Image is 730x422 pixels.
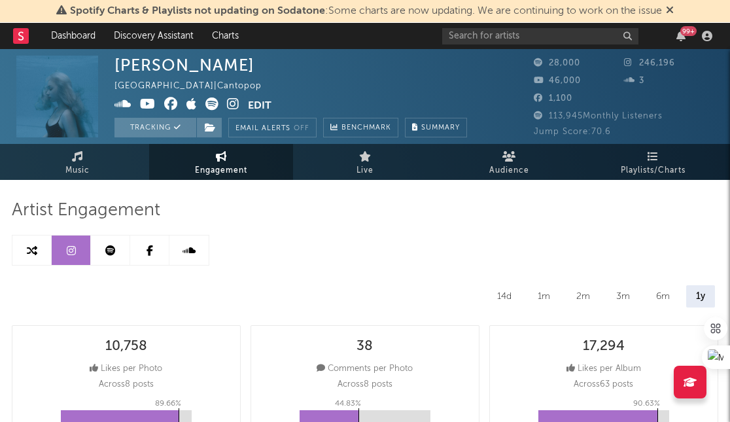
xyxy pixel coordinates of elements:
p: 44.83 % [335,396,361,412]
span: Spotify Charts & Playlists not updating on Sodatone [70,6,325,16]
button: Summary [405,118,467,137]
div: 17,294 [583,339,625,355]
button: 99+ [676,31,686,41]
div: 1m [528,285,560,308]
span: Live [356,163,374,179]
div: 10,758 [105,339,147,355]
span: 3 [624,77,644,85]
p: 90.63 % [633,396,660,412]
span: 1,100 [534,94,572,103]
div: [PERSON_NAME] [114,56,254,75]
p: Across 8 posts [99,377,154,393]
span: 113,945 Monthly Listeners [534,112,663,120]
span: Playlists/Charts [621,163,686,179]
span: Audience [489,163,529,179]
div: 6m [646,285,680,308]
span: : Some charts are now updating. We are continuing to work on the issue [70,6,662,16]
input: Search for artists [442,28,638,44]
span: 246,196 [624,59,675,67]
div: Likes per Photo [90,361,162,377]
a: Music [5,144,149,180]
span: Summary [421,124,460,132]
a: Live [293,144,437,180]
button: Email AlertsOff [228,118,317,137]
a: Dashboard [42,23,105,49]
a: Discovery Assistant [105,23,203,49]
div: 1y [686,285,715,308]
span: Engagement [195,163,247,179]
span: 46,000 [534,77,581,85]
span: Music [65,163,90,179]
a: Engagement [149,144,293,180]
div: [GEOGRAPHIC_DATA] | Cantopop [114,79,277,94]
div: 38 [356,339,373,355]
a: Charts [203,23,248,49]
span: 28,000 [534,59,580,67]
a: Benchmark [323,118,398,137]
p: 89.66 % [155,396,181,412]
div: Comments per Photo [317,361,413,377]
span: Jump Score: 70.6 [534,128,611,136]
p: Across 8 posts [338,377,392,393]
button: Tracking [114,118,196,137]
span: Benchmark [341,120,391,136]
p: Across 63 posts [574,377,633,393]
button: Edit [248,97,271,114]
div: 2m [566,285,600,308]
span: Dismiss [666,6,674,16]
em: Off [294,125,309,132]
div: 99 + [680,26,697,36]
a: Playlists/Charts [581,144,725,180]
div: Likes per Album [566,361,641,377]
div: 14d [487,285,521,308]
div: 3m [606,285,640,308]
a: Audience [437,144,581,180]
span: Artist Engagement [12,203,160,219]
